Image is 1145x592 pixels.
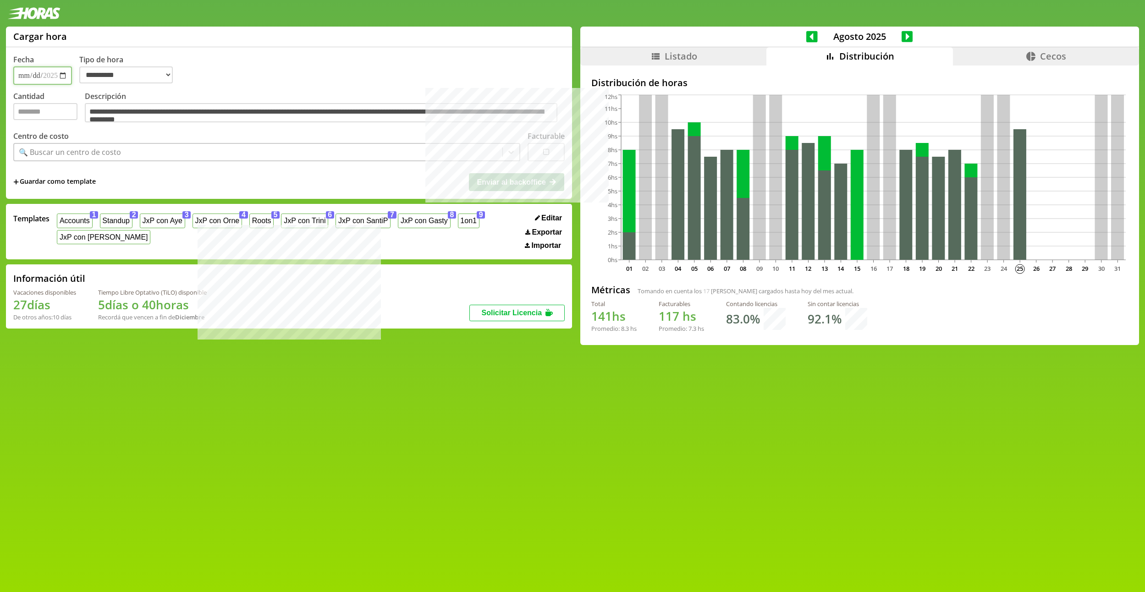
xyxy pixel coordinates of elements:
text: 07 [724,264,730,273]
div: 🔍 Buscar un centro de costo [19,147,121,157]
div: Total [591,300,637,308]
text: 22 [968,264,974,273]
h1: 27 días [13,296,76,313]
span: Exportar [532,228,562,236]
text: 03 [659,264,665,273]
button: Roots5 [249,214,274,228]
span: +Guardar como template [13,177,96,187]
text: 28 [1066,264,1072,273]
span: 8.3 [621,324,629,333]
text: 29 [1082,264,1088,273]
button: JxP con Aye3 [140,214,185,228]
span: 8 [448,211,457,219]
h1: Cargar hora [13,30,67,43]
div: Facturables [659,300,704,308]
div: Contando licencias [726,300,786,308]
h1: 92.1 % [808,311,842,327]
text: 02 [642,264,649,273]
textarea: Descripción [85,103,557,122]
text: 06 [707,264,714,273]
b: Diciembre [175,313,204,321]
span: 141 [591,308,612,324]
text: 13 [821,264,828,273]
text: 16 [870,264,876,273]
text: 12 [805,264,811,273]
div: Vacaciones disponibles [13,288,76,296]
text: 08 [740,264,746,273]
span: Editar [541,214,562,222]
tspan: 0hs [608,256,617,264]
label: Facturable [528,131,565,141]
span: + [13,177,19,187]
span: Cecos [1040,50,1066,62]
text: 21 [952,264,958,273]
div: Tiempo Libre Optativo (TiLO) disponible [98,288,207,296]
tspan: 3hs [608,214,617,223]
text: 25 [1017,264,1023,273]
text: 17 [886,264,893,273]
text: 31 [1114,264,1121,273]
tspan: 10hs [605,118,617,126]
span: Solicitar Licencia [482,309,542,317]
label: Tipo de hora [79,55,180,85]
button: JxP con [PERSON_NAME] [57,230,150,244]
span: Templates [13,214,50,224]
text: 14 [837,264,844,273]
text: 10 [772,264,779,273]
span: 4 [239,211,248,219]
span: 3 [182,211,191,219]
tspan: 12hs [605,93,617,101]
h2: Métricas [591,284,630,296]
img: logotipo [7,7,61,19]
div: Recordá que vencen a fin de [98,313,207,321]
text: 15 [854,264,860,273]
text: 26 [1033,264,1040,273]
h2: Distribución de horas [591,77,1128,89]
div: Promedio: hs [591,324,637,333]
button: Standup2 [100,214,132,228]
button: Solicitar Licencia [469,305,565,321]
h2: Información útil [13,272,85,285]
span: 6 [326,211,335,219]
tspan: 1hs [608,242,617,250]
tspan: 8hs [608,146,617,154]
h1: 83.0 % [726,311,760,327]
text: 11 [789,264,795,273]
button: JxP con SantiP7 [336,214,391,228]
text: 09 [756,264,763,273]
text: 04 [675,264,682,273]
button: Exportar [523,228,565,237]
span: 7.3 [688,324,696,333]
div: Sin contar licencias [808,300,867,308]
text: 18 [903,264,909,273]
span: 117 [659,308,679,324]
text: 27 [1049,264,1056,273]
button: Accounts1 [57,214,92,228]
label: Cantidad [13,91,85,125]
text: 05 [691,264,698,273]
button: Editar [532,214,565,223]
tspan: 6hs [608,173,617,181]
span: 2 [130,211,138,219]
tspan: 9hs [608,132,617,140]
text: 20 [935,264,941,273]
span: Agosto 2025 [818,30,902,43]
span: 1 [90,211,99,219]
text: 01 [626,264,633,273]
button: JxP con Trini6 [281,214,328,228]
label: Descripción [85,91,565,125]
h1: hs [591,308,637,324]
button: JxP con Gasty8 [398,214,450,228]
span: 17 [703,287,710,295]
span: 7 [388,211,396,219]
span: 5 [271,211,280,219]
text: 23 [984,264,991,273]
span: Importar [531,241,561,250]
div: De otros años: 10 días [13,313,76,321]
span: Tomando en cuenta los [PERSON_NAME] cargados hasta hoy del mes actual. [638,287,853,295]
tspan: 11hs [605,104,617,113]
button: JxP con Orne4 [193,214,242,228]
h1: hs [659,308,704,324]
span: Distribución [839,50,894,62]
text: 24 [1001,264,1007,273]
